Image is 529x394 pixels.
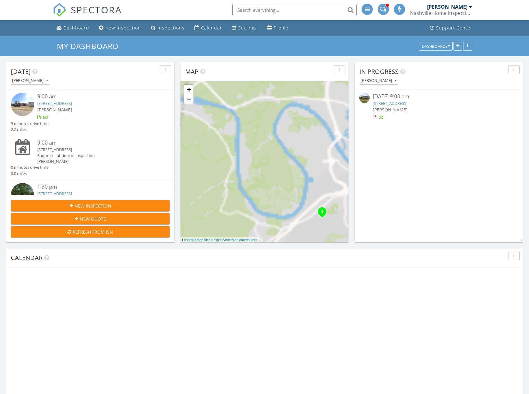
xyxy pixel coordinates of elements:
[11,183,170,223] a: 1:30 pm [STREET_ADDRESS] [PERSON_NAME] 46 minutes drive time 34.2 miles
[361,78,397,83] div: [PERSON_NAME]
[11,77,49,85] button: [PERSON_NAME]
[11,127,48,132] div: 2.2 miles
[63,25,89,31] div: Dashboard
[11,121,48,127] div: 9 minutes drive time
[37,101,72,106] a: [STREET_ADDRESS]
[53,3,66,17] img: The Best Home Inspection Software - Spectora
[37,93,156,101] div: 9:00 am
[71,3,122,16] span: SPECTORA
[37,159,156,164] div: [PERSON_NAME]
[11,200,170,211] button: New Inspection
[12,78,48,83] div: [PERSON_NAME]
[192,22,225,34] a: Calendar
[157,25,185,31] div: Inspections
[37,191,72,196] a: [STREET_ADDRESS]
[37,183,156,191] div: 1:30 pm
[37,107,72,113] span: [PERSON_NAME]
[436,25,472,31] div: Support Center
[80,216,106,222] span: New Quote
[182,238,192,242] a: Leaflet
[11,67,31,76] span: [DATE]
[185,67,198,76] span: Map
[359,93,370,103] img: streetview
[359,67,399,76] span: In Progress
[11,183,34,206] img: streetview
[201,25,222,31] div: Calendar
[322,212,326,215] div: 805 Hillwood Blvd, Nashville, TN 37209
[75,203,111,209] span: New Inspection
[11,93,34,116] img: streetview
[427,4,467,10] div: [PERSON_NAME]
[11,93,170,132] a: 9:00 am [STREET_ADDRESS] [PERSON_NAME] 9 minutes drive time 2.2 miles
[11,253,43,262] span: Calendar
[427,22,475,34] a: Support Center
[321,210,323,214] i: 1
[359,77,398,85] button: [PERSON_NAME]
[180,237,259,243] div: |
[11,171,48,177] div: 0.0 miles
[54,22,92,34] a: Dashboard
[11,164,48,170] div: 0 minutes drive time
[373,101,408,106] a: [STREET_ADDRESS]
[410,10,472,16] div: Nashville Home Inspection
[53,8,122,21] a: SPECTORA
[184,94,194,104] a: Zoom out
[238,25,257,31] div: Settings
[37,147,156,153] div: [STREET_ADDRESS]
[274,25,288,31] div: Profile
[37,153,156,159] div: Radon set at time of inspection
[359,93,518,120] a: [DATE] 9:00 am [STREET_ADDRESS] [PERSON_NAME]
[373,93,505,101] div: [DATE] 9:00 am
[184,85,194,94] a: Zoom in
[230,22,259,34] a: Settings
[232,4,357,16] input: Search everything...
[11,226,170,237] button: Refresh from ISN
[16,229,165,235] div: Refresh from ISN
[419,42,453,51] button: Dashboards
[105,25,141,31] div: New Inspection
[193,238,210,242] a: © MapTiler
[37,139,156,147] div: 9:00 am
[373,107,408,113] span: [PERSON_NAME]
[422,44,450,48] div: Dashboards
[211,238,257,242] a: © OpenStreetMap contributors
[148,22,187,34] a: Inspections
[97,22,144,34] a: New Inspection
[264,22,291,34] a: Profile
[11,139,170,177] a: 9:00 am [STREET_ADDRESS] Radon set at time of inspection [PERSON_NAME] 0 minutes drive time 0.0 m...
[11,213,170,224] button: New Quote
[57,41,124,51] a: My Dashboard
